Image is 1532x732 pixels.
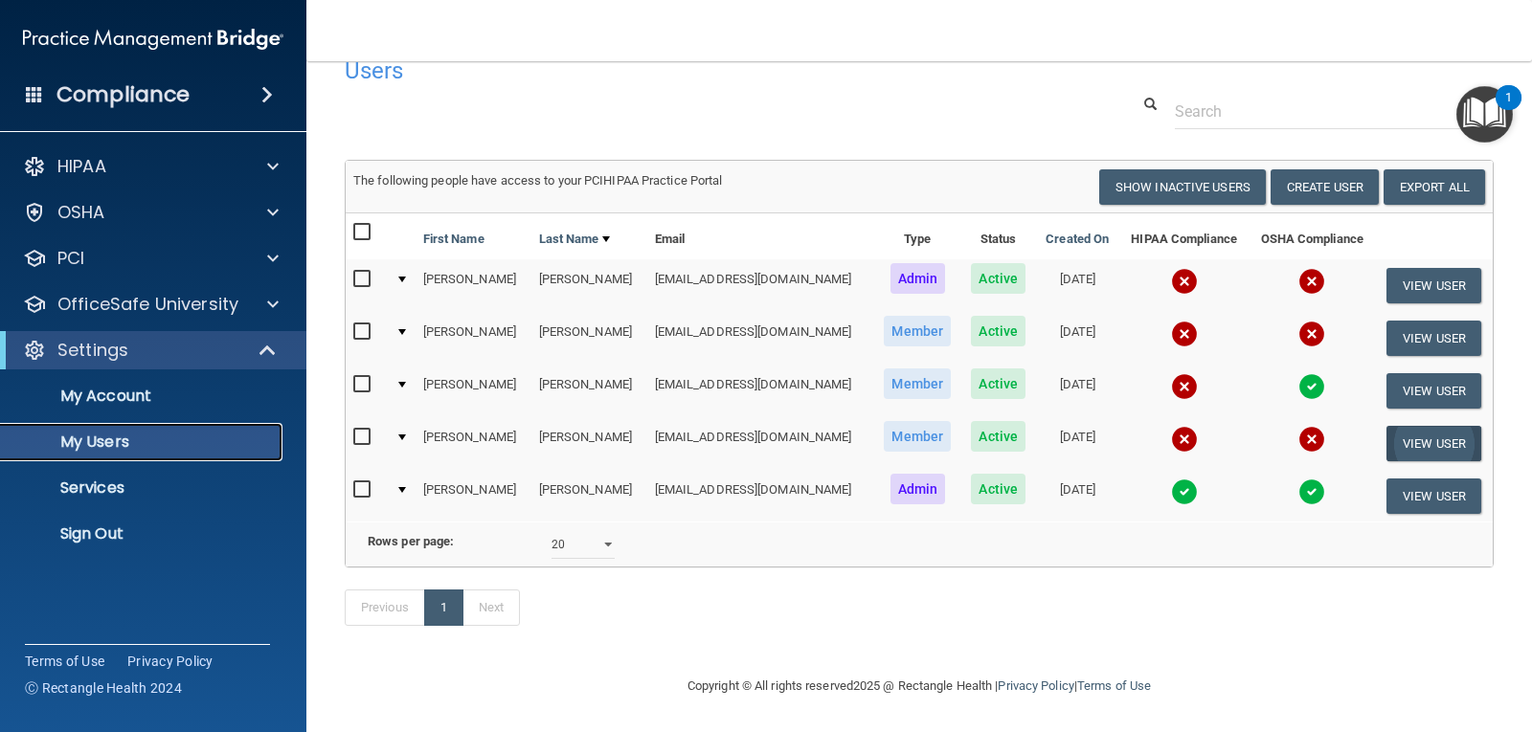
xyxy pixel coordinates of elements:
th: Status [961,213,1036,259]
img: cross.ca9f0e7f.svg [1171,321,1198,347]
input: Search [1175,94,1479,129]
span: Member [884,368,951,399]
th: Type [874,213,961,259]
td: [DATE] [1036,312,1120,365]
p: My Account [12,387,274,406]
span: Admin [890,474,946,504]
a: Settings [23,339,278,362]
td: [DATE] [1036,259,1120,312]
th: Email [647,213,874,259]
span: Active [971,263,1025,294]
p: HIPAA [57,155,106,178]
button: Open Resource Center, 1 new notification [1456,86,1513,143]
h4: Users [345,58,1003,83]
td: [PERSON_NAME] [416,470,531,521]
button: View User [1386,321,1481,356]
img: PMB logo [23,20,283,58]
a: HIPAA [23,155,279,178]
a: First Name [423,228,484,251]
a: Terms of Use [25,652,104,671]
p: Sign Out [12,524,274,543]
a: Previous [345,589,425,626]
b: Rows per page: [368,534,454,548]
img: cross.ca9f0e7f.svg [1171,426,1198,453]
button: Show Inactive Users [1099,169,1266,205]
span: Admin [890,263,946,294]
td: [EMAIL_ADDRESS][DOMAIN_NAME] [647,312,874,365]
img: tick.e7d51cea.svg [1298,478,1325,505]
a: OSHA [23,201,279,224]
td: [EMAIL_ADDRESS][DOMAIN_NAME] [647,259,874,312]
p: Settings [57,339,128,362]
a: Next [462,589,520,626]
span: Active [971,421,1025,452]
th: OSHA Compliance [1249,213,1375,259]
button: Create User [1271,169,1379,205]
td: [PERSON_NAME] [531,470,647,521]
a: Export All [1384,169,1485,205]
td: [PERSON_NAME] [416,417,531,470]
td: [PERSON_NAME] [416,365,531,417]
button: View User [1386,478,1481,514]
a: Created On [1046,228,1109,251]
span: Active [971,474,1025,504]
button: View User [1386,373,1481,409]
td: [EMAIL_ADDRESS][DOMAIN_NAME] [647,470,874,521]
img: cross.ca9f0e7f.svg [1171,268,1198,295]
img: cross.ca9f0e7f.svg [1171,373,1198,400]
a: Privacy Policy [998,678,1073,693]
td: [DATE] [1036,417,1120,470]
div: 1 [1505,98,1512,122]
a: 1 [424,589,463,626]
a: PCI [23,247,279,270]
span: Active [971,368,1025,399]
td: [PERSON_NAME] [531,365,647,417]
button: View User [1386,268,1481,303]
img: cross.ca9f0e7f.svg [1298,268,1325,295]
img: cross.ca9f0e7f.svg [1298,321,1325,347]
span: Member [884,421,951,452]
td: [EMAIL_ADDRESS][DOMAIN_NAME] [647,365,874,417]
p: My Users [12,433,274,452]
td: [PERSON_NAME] [531,417,647,470]
img: tick.e7d51cea.svg [1298,373,1325,400]
a: Last Name [539,228,610,251]
span: Ⓒ Rectangle Health 2024 [25,678,182,698]
td: [PERSON_NAME] [531,312,647,365]
div: Copyright © All rights reserved 2025 @ Rectangle Health | | [570,655,1269,717]
span: The following people have access to your PCIHIPAA Practice Portal [353,173,723,188]
p: PCI [57,247,84,270]
img: cross.ca9f0e7f.svg [1298,426,1325,453]
a: OfficeSafe University [23,293,279,316]
th: HIPAA Compliance [1119,213,1249,259]
a: Terms of Use [1077,678,1151,693]
p: OfficeSafe University [57,293,238,316]
td: [PERSON_NAME] [416,312,531,365]
span: Active [971,316,1025,346]
p: OSHA [57,201,105,224]
a: Privacy Policy [127,652,214,671]
h4: Compliance [56,81,190,108]
iframe: Drift Widget Chat Controller [1201,596,1509,673]
td: [DATE] [1036,470,1120,521]
p: Services [12,478,274,498]
button: View User [1386,426,1481,461]
td: [PERSON_NAME] [416,259,531,312]
img: tick.e7d51cea.svg [1171,478,1198,505]
td: [DATE] [1036,365,1120,417]
td: [EMAIL_ADDRESS][DOMAIN_NAME] [647,417,874,470]
td: [PERSON_NAME] [531,259,647,312]
span: Member [884,316,951,346]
